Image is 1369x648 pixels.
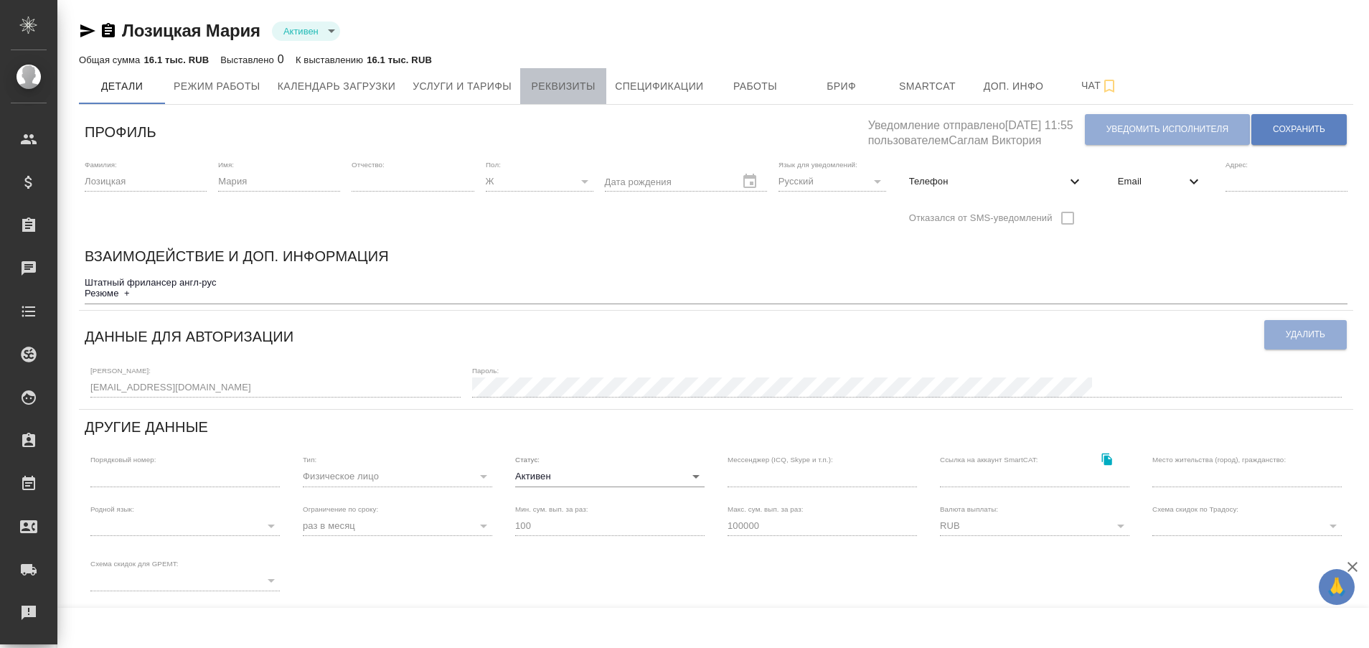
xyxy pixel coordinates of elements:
p: Общая сумма [79,55,144,65]
button: Скопировать ссылку для ЯМессенджера [79,22,96,39]
h6: Взаимодействие и доп. информация [85,245,389,268]
p: 16.1 тыс. RUB [367,55,432,65]
label: Схема скидок по Традосу: [1152,505,1238,512]
textarea: Штатный фрилансер англ-рус Резюме + [85,277,1347,299]
div: раз в месяц [303,516,492,536]
span: Сохранить [1273,123,1325,136]
button: Сохранить [1251,114,1347,145]
button: Скопировать ссылку [1092,444,1121,474]
label: Место жительства (город), гражданство: [1152,456,1286,464]
label: Валюта выплаты: [940,505,998,512]
label: Ссылка на аккаунт SmartCAT: [940,456,1038,464]
span: Доп. инфо [979,78,1048,95]
div: Физическое лицо [303,466,492,487]
span: Отказался от SMS-уведомлений [909,211,1053,225]
span: Календарь загрузки [278,78,396,95]
label: Тип: [303,456,316,464]
span: Чат [1065,77,1134,95]
div: Русский [778,172,886,192]
span: Услуги и тарифы [413,78,512,95]
button: 🙏 [1319,569,1355,605]
span: Smartcat [893,78,962,95]
button: Активен [279,25,323,37]
span: Режим работы [174,78,260,95]
p: 16.1 тыс. RUB [144,55,209,65]
label: Фамилия: [85,161,117,168]
div: Активен [272,22,340,41]
div: Ж [486,172,593,192]
span: 🙏 [1325,572,1349,602]
label: Родной язык: [90,505,134,512]
div: Email [1106,166,1214,197]
label: Имя: [218,161,234,168]
svg: Подписаться [1101,78,1118,95]
label: [PERSON_NAME]: [90,367,151,374]
span: Телефон [909,174,1066,189]
div: 0 [220,51,284,68]
label: Статус: [515,456,540,464]
label: Макс. сум. вып. за раз: [728,505,804,512]
h6: Другие данные [85,415,208,438]
span: Спецификации [615,78,703,95]
div: Телефон [898,166,1095,197]
label: Схема скидок для GPEMT: [90,560,179,568]
label: Пол: [486,161,501,168]
span: Детали [88,78,156,95]
div: Активен [515,466,705,487]
label: Адрес: [1225,161,1248,168]
label: Ограничение по сроку: [303,505,378,512]
p: Выставлено [220,55,278,65]
span: Бриф [807,78,876,95]
label: Отчество: [352,161,385,168]
h5: Уведомление отправлено [DATE] 11:55 пользователем Саглам Виктория [868,111,1084,149]
label: Порядковый номер: [90,456,156,464]
p: К выставлению [296,55,367,65]
h6: Профиль [85,121,156,144]
a: Лозицкая Мария [122,21,260,40]
button: Скопировать ссылку [100,22,117,39]
label: Язык для уведомлений: [778,161,857,168]
div: RUB [940,516,1129,536]
span: Работы [721,78,790,95]
span: Реквизиты [529,78,598,95]
label: Пароль: [472,367,499,374]
label: Мин. сум. вып. за раз: [515,505,588,512]
label: Мессенджер (ICQ, Skype и т.п.): [728,456,833,464]
span: Email [1118,174,1185,189]
h6: Данные для авторизации [85,325,293,348]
